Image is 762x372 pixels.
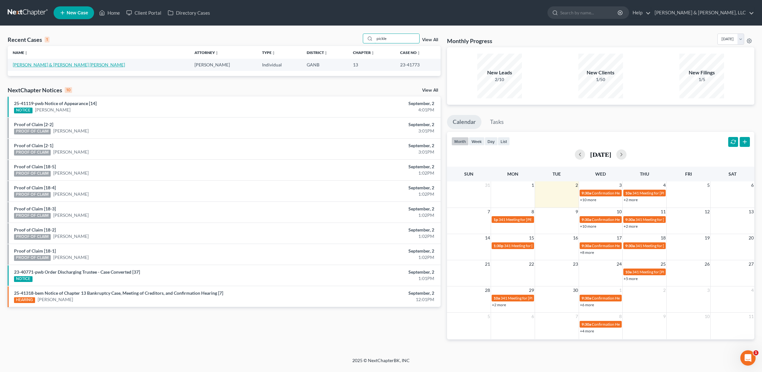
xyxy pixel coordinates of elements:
a: +2 more [492,302,506,307]
div: 1/5 [679,76,724,83]
span: 3 [707,286,710,294]
div: September, 2 [298,227,434,233]
div: NOTICE [14,108,33,113]
span: 15 [528,234,535,242]
div: 1 [45,37,49,42]
span: 2 [575,181,579,189]
a: View All [422,88,438,93]
a: Proof of Claim [18-2] [14,227,56,232]
a: [PERSON_NAME] [53,212,89,218]
div: New Filings [679,69,724,76]
button: day [485,137,498,146]
span: 10 [704,313,710,320]
span: 341 Meeting for [PERSON_NAME] [504,243,561,248]
a: +10 more [580,224,596,229]
span: 6 [531,313,535,320]
span: 30 [572,286,579,294]
span: 341 Meeting for [PERSON_NAME] [501,296,558,300]
i: unfold_more [272,51,275,55]
a: 25-41119-pwb Notice of Appearance [14] [14,101,97,106]
a: Proof of Claim [2-2] [14,122,53,127]
span: 9:30a [582,217,591,222]
a: Chapterunfold_more [353,50,375,55]
a: 25-41318-bem Notice of Chapter 13 Bankruptcy Case, Meeting of Creditors, and Confirmation Hearing... [14,290,223,296]
td: Individual [257,59,301,71]
div: September, 2 [298,290,434,296]
div: 1:02PM [298,170,434,176]
span: 26 [704,260,710,268]
span: 10a [494,296,500,300]
span: Sun [464,171,473,177]
div: September, 2 [298,269,434,275]
div: September, 2 [298,142,434,149]
td: 23-41773 [395,59,441,71]
a: +8 more [580,250,594,255]
span: 10a [625,191,632,195]
div: 1:01PM [298,275,434,282]
a: +5 more [624,276,638,281]
a: Directory Cases [165,7,213,19]
span: 9:30a [625,243,635,248]
a: Proof of Claim [18-3] [14,206,56,211]
a: Case Nounfold_more [400,50,421,55]
span: Mon [507,171,518,177]
div: September, 2 [298,206,434,212]
div: 1/50 [578,76,623,83]
i: unfold_more [215,51,219,55]
span: 8 [531,208,535,216]
div: September, 2 [298,248,434,254]
span: 6 [751,181,754,189]
span: 341 Meeting for [PERSON_NAME] [632,270,690,274]
div: New Leads [477,69,522,76]
span: 9:30a [582,296,591,300]
div: PROOF OF CLAIM [14,192,51,198]
div: 12:01PM [298,296,434,303]
a: Proof of Claim [18-1] [14,248,56,254]
a: 23-40771-pwb Order Discharging Trustee - Case Converted [37] [14,269,140,275]
a: [PERSON_NAME] [38,296,73,303]
a: +2 more [624,197,638,202]
span: 9:30a [625,217,635,222]
i: unfold_more [417,51,421,55]
span: 7 [487,208,491,216]
a: Calendar [447,115,481,129]
a: Client Portal [123,7,165,19]
a: Proof of Claim [18-4] [14,185,56,190]
a: Typeunfold_more [262,50,275,55]
span: 5 [707,181,710,189]
span: 21 [484,260,491,268]
i: unfold_more [371,51,375,55]
span: Confirmation Hearing for [PERSON_NAME] [592,296,665,300]
span: 11 [660,208,666,216]
div: 3:01PM [298,149,434,155]
a: [PERSON_NAME] [53,233,89,239]
a: Attorneyunfold_more [194,50,219,55]
span: 9:30a [582,191,591,195]
span: Fri [685,171,692,177]
div: NextChapter Notices [8,86,72,94]
span: 10 [616,208,622,216]
a: [PERSON_NAME] & [PERSON_NAME], LLC [651,7,754,19]
div: 1:02PM [298,191,434,197]
div: 1:02PM [298,233,434,239]
td: [PERSON_NAME] [189,59,257,71]
span: 9:30a [582,243,591,248]
button: month [451,137,469,146]
span: 1:30p [494,243,503,248]
div: Recent Cases [8,36,49,43]
td: 13 [348,59,395,71]
span: 341 Meeting for [PERSON_NAME] [499,217,556,222]
div: New Clients [578,69,623,76]
a: [PERSON_NAME] & [PERSON_NAME] [PERSON_NAME] [13,62,125,67]
button: list [498,137,510,146]
span: 341 Meeting for [PERSON_NAME] [US_STATE] [PERSON_NAME] [635,243,744,248]
h2: [DATE] [590,151,611,158]
span: 29 [528,286,535,294]
span: 1 [753,350,758,355]
span: Sat [729,171,736,177]
span: 12 [704,208,710,216]
i: unfold_more [324,51,328,55]
span: 2 [663,286,666,294]
div: September, 2 [298,121,434,128]
span: 1 [619,286,622,294]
